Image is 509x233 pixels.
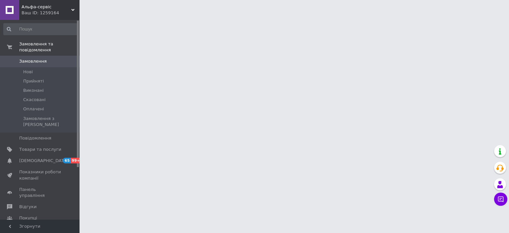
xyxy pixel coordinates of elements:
[23,78,44,84] span: Прийняті
[22,4,71,10] span: Альфа-сервіс
[23,87,44,93] span: Виконані
[19,41,80,53] span: Замовлення та повідомлення
[23,97,46,103] span: Скасовані
[19,146,61,152] span: Товари та послуги
[19,158,68,164] span: [DEMOGRAPHIC_DATA]
[22,10,80,16] div: Ваш ID: 1259164
[19,215,37,221] span: Покупці
[23,116,78,128] span: Замовлення з [PERSON_NAME]
[19,204,36,210] span: Відгуки
[19,135,51,141] span: Повідомлення
[19,169,61,181] span: Показники роботи компанії
[3,23,78,35] input: Пошук
[71,158,82,163] span: 99+
[494,193,507,206] button: Чат з покупцем
[23,106,44,112] span: Оплачені
[19,58,47,64] span: Замовлення
[19,187,61,199] span: Панель управління
[23,69,33,75] span: Нові
[63,158,71,163] span: 65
